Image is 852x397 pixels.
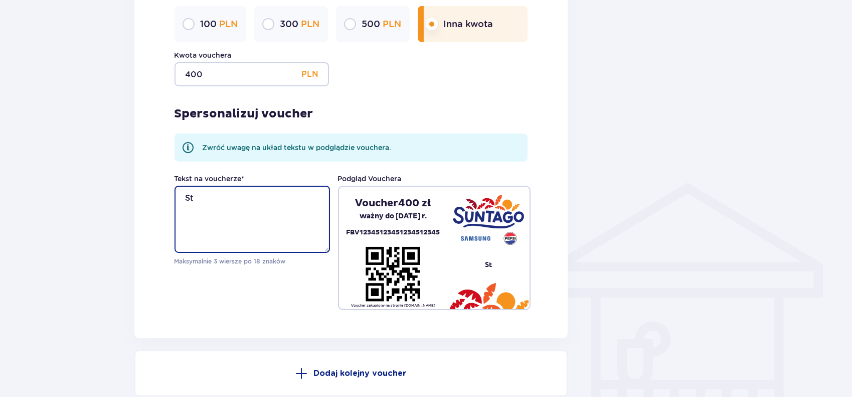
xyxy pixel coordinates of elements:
[203,143,392,153] p: Zwróć uwagę na układ tekstu w podglądzie vouchera.
[444,18,493,30] p: Inna kwota
[280,18,320,30] p: 300
[220,19,238,29] span: PLN
[313,368,406,379] p: Dodaj kolejny voucher
[356,197,431,210] p: Voucher 400 zł
[175,186,330,253] textarea: St
[175,50,232,60] label: Kwota vouchera
[134,350,568,396] button: Dodaj kolejny voucher
[448,259,530,270] pre: St
[347,227,440,238] p: FBV12345123451234512345
[351,303,435,308] p: Voucher zakupiony na stronie [DOMAIN_NAME]
[201,18,238,30] p: 100
[362,18,402,30] p: 500
[453,195,524,245] img: Suntago - Samsung - Pepsi
[175,174,245,184] label: Tekst na voucherze *
[302,62,319,86] p: PLN
[360,210,427,223] p: ważny do [DATE] r.
[175,257,330,266] p: Maksymalnie 3 wiersze po 18 znaków
[338,174,402,184] p: Podgląd Vouchera
[383,19,402,29] span: PLN
[301,19,320,29] span: PLN
[175,106,313,121] p: Spersonalizuj voucher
